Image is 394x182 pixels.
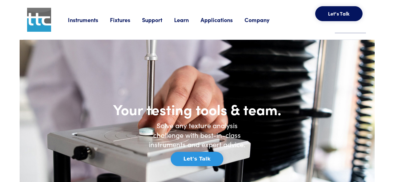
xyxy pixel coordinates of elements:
[142,16,174,24] a: Support
[91,100,303,118] h1: Your testing tools & team.
[171,152,223,166] button: Let's Talk
[27,8,51,32] img: ttc_logo_1x1_v1.0.png
[315,6,363,21] button: Let's Talk
[201,16,244,24] a: Applications
[144,121,250,149] h6: Solve any texture analysis challenge with best-in-class instruments and expert advice.
[244,16,281,24] a: Company
[110,16,142,24] a: Fixtures
[68,16,110,24] a: Instruments
[174,16,201,24] a: Learn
